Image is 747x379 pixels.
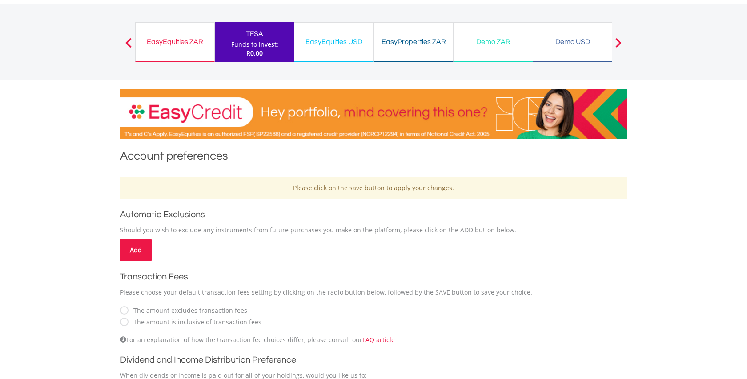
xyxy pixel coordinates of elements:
[120,270,627,283] h2: Transaction Fees
[459,36,527,48] div: Demo ZAR
[120,208,627,221] h2: Automatic Exclusions
[379,36,448,48] div: EasyProperties ZAR
[120,89,627,139] img: EasyCredit Promotion Banner
[362,335,395,344] a: FAQ article
[120,148,627,168] h1: Account preferences
[120,239,152,261] a: Add
[538,36,607,48] div: Demo USD
[129,318,261,327] label: The amount is inclusive of transaction fees
[610,42,627,51] button: Next
[120,226,627,235] p: Should you wish to exclude any instruments from future purchases you make on the platform, please...
[120,288,627,297] div: Please choose your default transaction fees setting by clicking on the radio button below, follow...
[246,49,263,57] span: R0.00
[231,40,278,49] div: Funds to invest:
[120,335,627,344] div: For an explanation of how the transaction fee choices differ, please consult our
[120,42,137,51] button: Previous
[120,353,627,367] h2: Dividend and Income Distribution Preference
[120,177,627,199] div: Please click on the save button to apply your changes.
[141,36,209,48] div: EasyEquities ZAR
[220,28,289,40] div: TFSA
[129,306,247,315] label: The amount excludes transaction fees
[300,36,368,48] div: EasyEquities USD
